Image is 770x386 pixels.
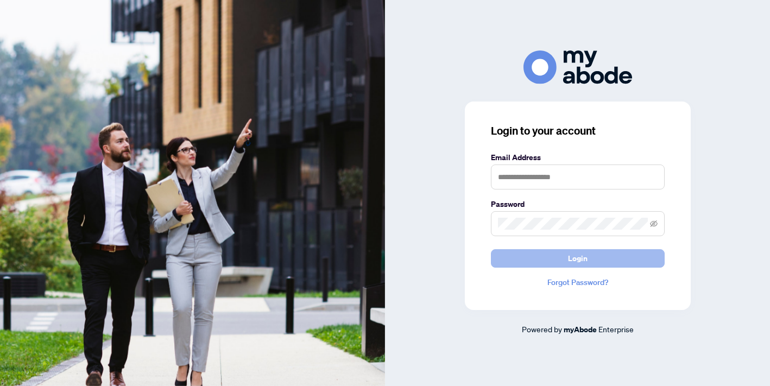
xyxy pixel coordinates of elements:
[564,324,597,336] a: myAbode
[491,276,665,288] a: Forgot Password?
[650,220,658,227] span: eye-invisible
[491,198,665,210] label: Password
[523,50,632,84] img: ma-logo
[598,324,634,334] span: Enterprise
[522,324,562,334] span: Powered by
[491,249,665,268] button: Login
[491,123,665,138] h3: Login to your account
[491,151,665,163] label: Email Address
[568,250,588,267] span: Login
